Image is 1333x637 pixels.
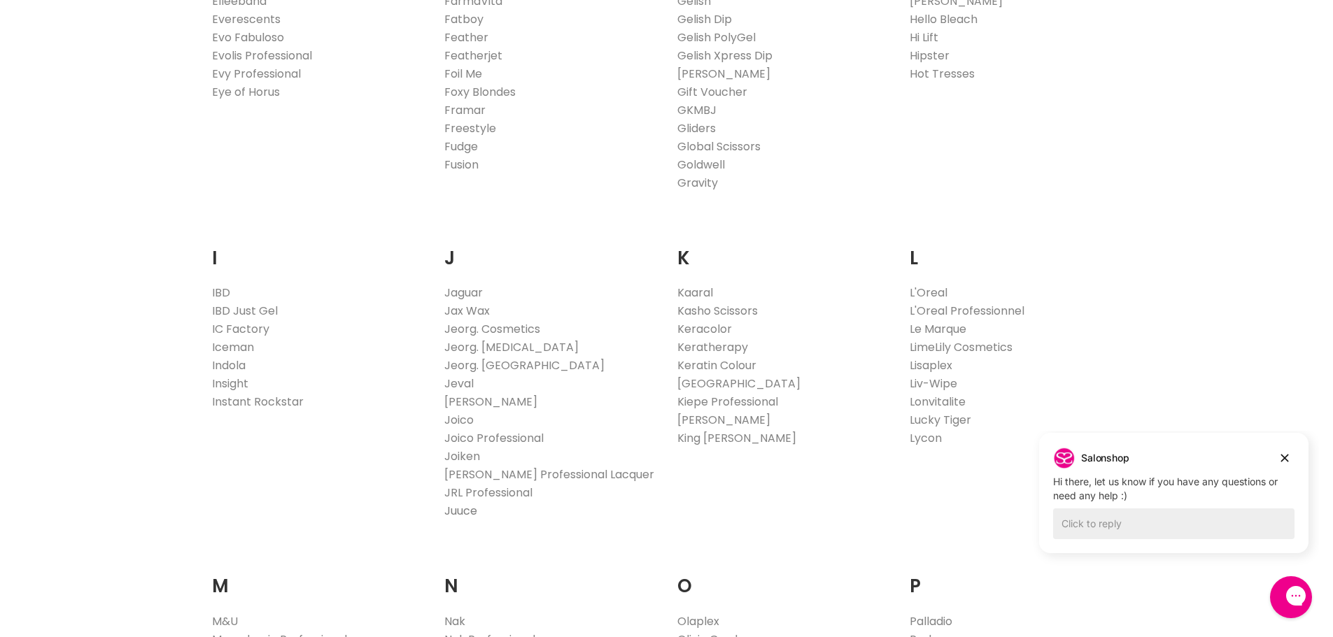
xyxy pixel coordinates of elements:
[212,357,246,373] a: Indola
[910,66,975,82] a: Hot Tresses
[444,285,483,301] a: Jaguar
[677,157,725,173] a: Goldwell
[677,321,732,337] a: Keracolor
[677,102,717,118] a: GKMBJ
[444,412,474,428] a: Joico
[910,285,947,301] a: L'Oreal
[212,11,281,27] a: Everescents
[444,120,496,136] a: Freestyle
[444,394,537,410] a: [PERSON_NAME]
[910,394,966,410] a: Lonvitalite
[212,29,284,45] a: Evo Fabuloso
[444,138,478,155] a: Fudge
[910,554,1122,601] h2: P
[212,554,424,601] h2: M
[1263,571,1319,623] iframe: Gorgias live chat messenger
[444,448,480,464] a: Joiken
[677,394,778,410] a: Kiepe Professional
[212,226,424,273] h2: I
[444,157,479,173] a: Fusion
[677,29,756,45] a: Gelish PolyGel
[910,375,957,392] a: Liv-Wipe
[910,29,938,45] a: Hi Lift
[444,430,544,446] a: Joico Professional
[677,285,713,301] a: Kaaral
[444,466,654,482] a: [PERSON_NAME] Professional Lacquer
[444,554,656,601] h2: N
[910,226,1122,273] h2: L
[677,138,761,155] a: Global Scissors
[677,357,756,373] a: Keratin Colour
[910,321,966,337] a: Le Marque
[444,321,540,337] a: Jeorg. Cosmetics
[444,303,490,319] a: Jax Wax
[444,11,484,27] a: Fatboy
[677,554,889,601] h2: O
[212,375,248,392] a: Insight
[910,412,971,428] a: Lucky Tiger
[444,375,474,392] a: Jeval
[677,11,732,27] a: Gelish Dip
[444,503,477,519] a: Juuce
[212,303,278,319] a: IBD Just Gel
[212,84,280,100] a: Eye of Horus
[677,84,747,100] a: Gift Voucher
[910,613,952,629] a: Palladio
[677,226,889,273] h2: K
[677,120,716,136] a: Gliders
[677,66,770,82] a: [PERSON_NAME]
[212,48,312,64] a: Evolis Professional
[212,613,238,629] a: M&U
[444,613,465,629] a: Nak
[910,430,942,446] a: Lycon
[910,303,1024,319] a: L'Oreal Professionnel
[212,339,254,355] a: Iceman
[444,226,656,273] h2: J
[444,102,486,118] a: Framar
[677,375,800,392] a: [GEOGRAPHIC_DATA]
[444,66,482,82] a: Foil Me
[444,485,533,501] a: JRL Professional
[910,48,950,64] a: Hipster
[677,175,718,191] a: Gravity
[212,66,301,82] a: Evy Professional
[910,339,1013,355] a: LimeLily Cosmetics
[212,394,304,410] a: Instant Rockstar
[677,412,770,428] a: [PERSON_NAME]
[1029,431,1319,574] iframe: Gorgias live chat campaigns
[910,357,952,373] a: Lisaplex
[444,48,502,64] a: Featherjet
[677,613,719,629] a: Olaplex
[677,339,748,355] a: Keratherapy
[444,357,605,373] a: Jeorg. [GEOGRAPHIC_DATA]
[444,29,488,45] a: Feather
[677,303,758,319] a: Kasho Scissors
[677,48,773,64] a: Gelish Xpress Dip
[444,339,579,355] a: Jeorg. [MEDICAL_DATA]
[212,321,269,337] a: IC Factory
[677,430,796,446] a: King [PERSON_NAME]
[910,11,978,27] a: Hello Bleach
[444,84,516,100] a: Foxy Blondes
[212,285,230,301] a: IBD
